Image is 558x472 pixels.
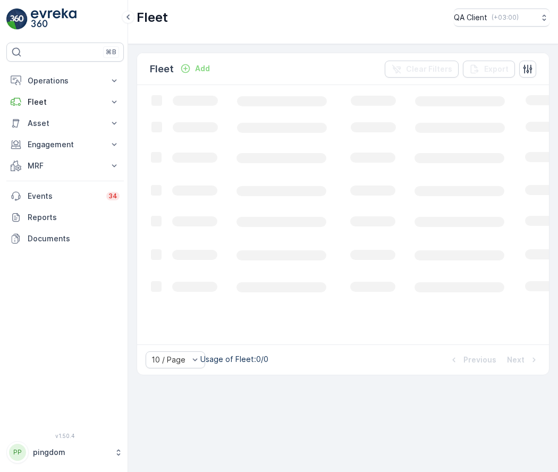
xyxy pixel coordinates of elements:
[9,444,26,461] div: PP
[6,186,124,207] a: Events34
[385,61,459,78] button: Clear Filters
[6,207,124,228] a: Reports
[447,353,497,366] button: Previous
[406,64,452,74] p: Clear Filters
[6,228,124,249] a: Documents
[6,70,124,91] button: Operations
[6,91,124,113] button: Fleet
[195,63,210,74] p: Add
[6,113,124,134] button: Asset
[484,64,509,74] p: Export
[28,97,103,107] p: Fleet
[463,61,515,78] button: Export
[28,75,103,86] p: Operations
[6,9,28,30] img: logo
[150,62,174,77] p: Fleet
[28,212,120,223] p: Reports
[31,9,77,30] img: logo_light-DOdMpM7g.png
[28,191,100,201] p: Events
[28,118,103,129] p: Asset
[28,139,103,150] p: Engagement
[454,12,487,23] p: QA Client
[6,433,124,439] span: v 1.50.4
[137,9,168,26] p: Fleet
[6,441,124,463] button: PPpingdom
[507,355,525,365] p: Next
[463,355,496,365] p: Previous
[28,161,103,171] p: MRF
[492,13,519,22] p: ( +03:00 )
[106,48,116,56] p: ⌘B
[108,192,117,200] p: 34
[28,233,120,244] p: Documents
[454,9,549,27] button: QA Client(+03:00)
[200,354,268,365] p: Usage of Fleet : 0/0
[33,447,109,458] p: pingdom
[6,134,124,155] button: Engagement
[6,155,124,176] button: MRF
[506,353,540,366] button: Next
[176,62,214,75] button: Add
